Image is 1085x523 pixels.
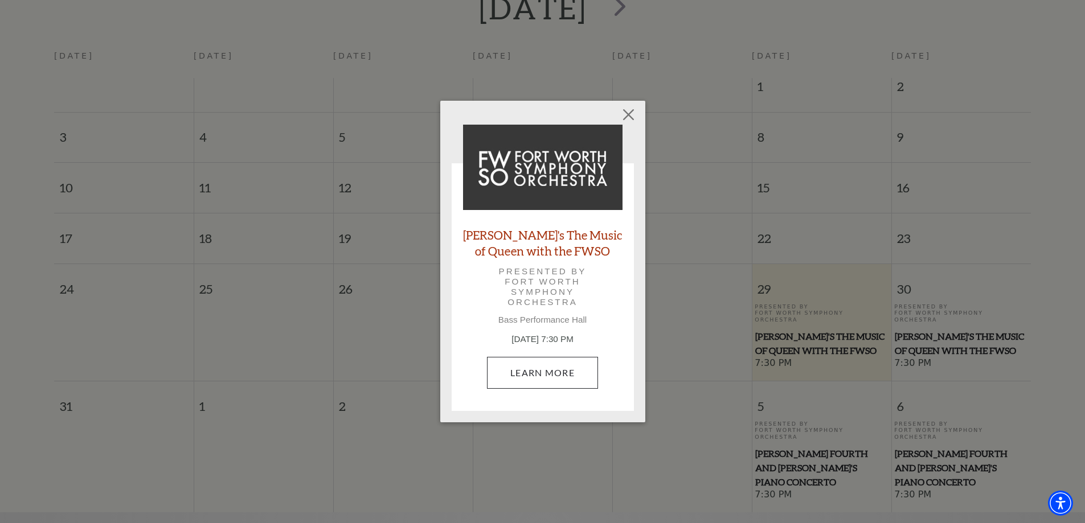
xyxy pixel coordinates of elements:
[617,104,639,125] button: Close
[463,315,623,325] p: Bass Performance Hall
[463,333,623,346] p: [DATE] 7:30 PM
[463,227,623,258] a: [PERSON_NAME]'s The Music of Queen with the FWSO
[487,357,598,389] a: August 29, 7:30 PM Learn More
[1048,491,1073,516] div: Accessibility Menu
[463,125,623,210] img: Windborne's The Music of Queen with the FWSO
[479,266,607,308] p: Presented by Fort Worth Symphony Orchestra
